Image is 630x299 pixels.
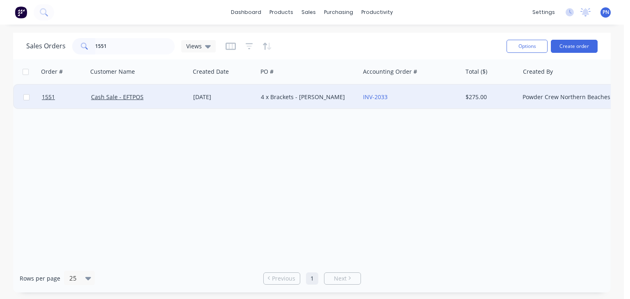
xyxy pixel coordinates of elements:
[260,272,364,285] ul: Pagination
[260,68,274,76] div: PO #
[261,93,352,101] div: 4 x Brackets - [PERSON_NAME]
[193,93,254,101] div: [DATE]
[265,6,297,18] div: products
[42,85,91,109] a: 1551
[20,274,60,283] span: Rows per page
[186,42,202,50] span: Views
[26,42,66,50] h1: Sales Orders
[264,274,300,283] a: Previous page
[297,6,320,18] div: sales
[91,93,144,101] a: Cash Sale - EFTPOS
[363,93,388,101] a: INV-2033
[95,38,175,54] input: Search...
[90,68,135,76] div: Customer Name
[334,274,347,283] span: Next
[523,68,553,76] div: Created By
[324,274,361,283] a: Next page
[363,68,417,76] div: Accounting Order #
[15,6,27,18] img: Factory
[466,93,514,101] div: $275.00
[306,272,318,285] a: Page 1 is your current page
[507,40,548,53] button: Options
[357,6,397,18] div: productivity
[551,40,598,53] button: Create order
[272,274,295,283] span: Previous
[603,9,609,16] span: PN
[227,6,265,18] a: dashboard
[523,93,614,101] div: Powder Crew Northern Beaches
[42,93,55,101] span: 1551
[528,6,559,18] div: settings
[320,6,357,18] div: purchasing
[466,68,487,76] div: Total ($)
[193,68,229,76] div: Created Date
[41,68,63,76] div: Order #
